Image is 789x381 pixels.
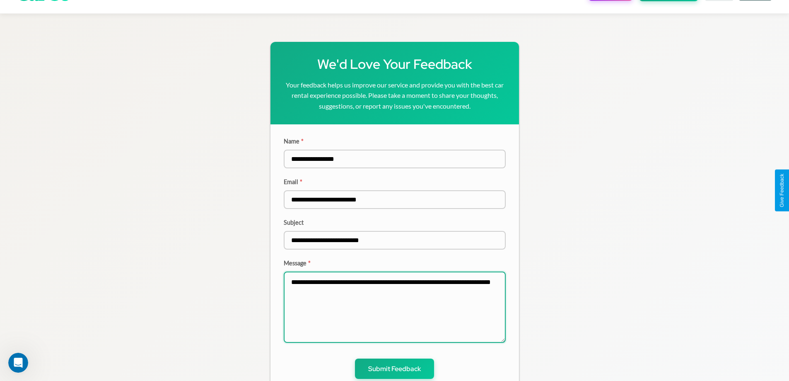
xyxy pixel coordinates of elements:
[779,174,785,207] div: Give Feedback
[284,55,506,73] h1: We'd Love Your Feedback
[284,138,506,145] label: Name
[284,80,506,112] p: Your feedback helps us improve our service and provide you with the best car rental experience po...
[8,353,28,373] iframe: Intercom live chat
[284,178,506,185] label: Email
[355,359,434,379] button: Submit Feedback
[284,219,506,226] label: Subject
[284,260,506,267] label: Message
